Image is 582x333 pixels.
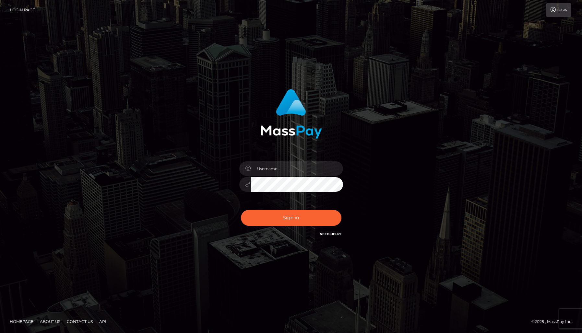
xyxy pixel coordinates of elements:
[37,316,63,327] a: About Us
[546,3,571,17] a: Login
[64,316,95,327] a: Contact Us
[320,232,341,236] a: Need Help?
[10,3,35,17] a: Login Page
[7,316,36,327] a: Homepage
[97,316,109,327] a: API
[531,318,577,325] div: © 2025 , MassPay Inc.
[241,210,341,226] button: Sign in
[260,89,322,139] img: MassPay Login
[251,161,343,176] input: Username...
